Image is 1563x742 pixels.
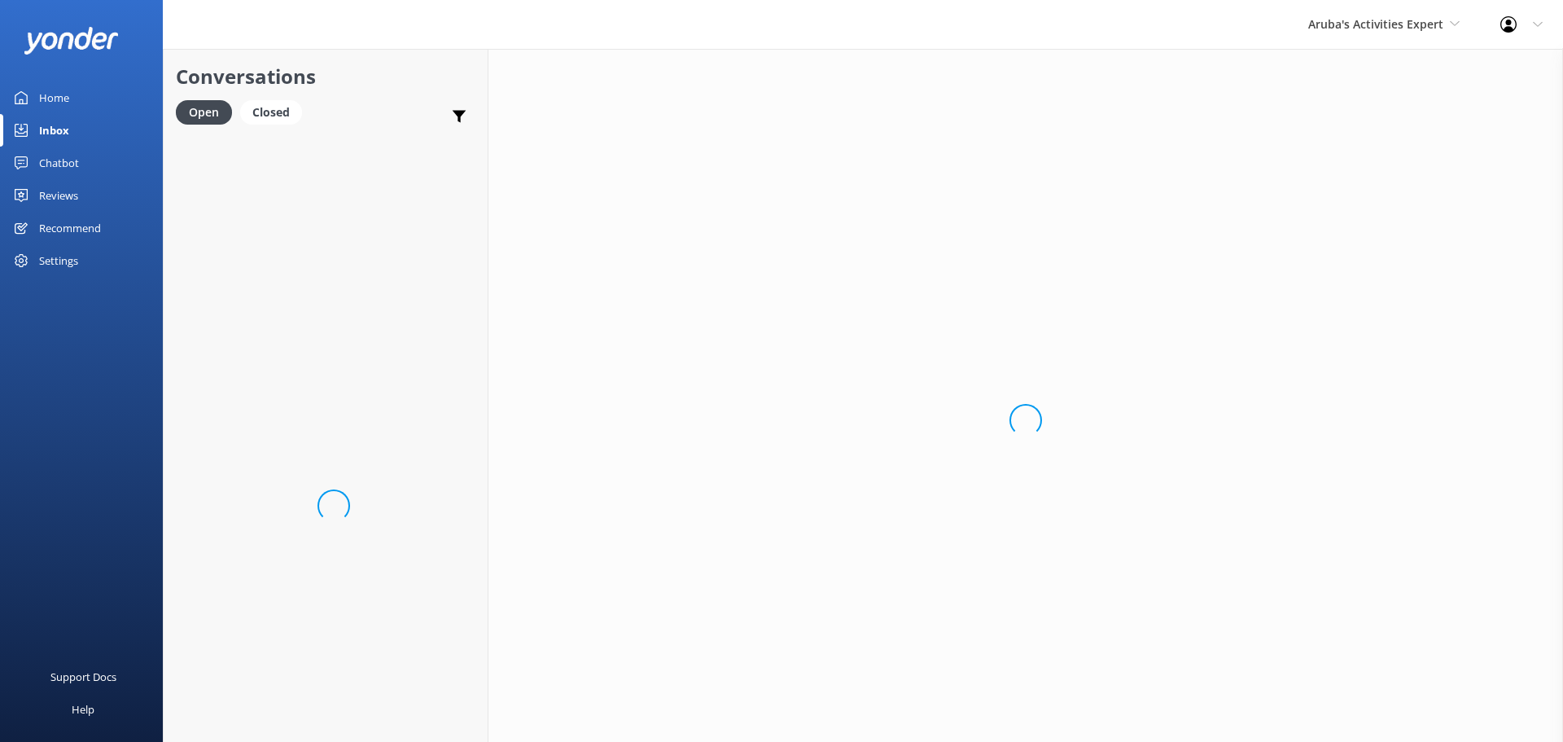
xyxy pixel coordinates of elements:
[72,693,94,726] div: Help
[1308,16,1443,32] span: Aruba's Activities Expert
[39,244,78,277] div: Settings
[50,661,116,693] div: Support Docs
[39,81,69,114] div: Home
[240,100,302,125] div: Closed
[176,100,232,125] div: Open
[39,179,78,212] div: Reviews
[39,212,101,244] div: Recommend
[39,114,69,147] div: Inbox
[39,147,79,179] div: Chatbot
[240,103,310,121] a: Closed
[176,103,240,121] a: Open
[24,27,118,54] img: yonder-white-logo.png
[176,61,475,92] h2: Conversations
